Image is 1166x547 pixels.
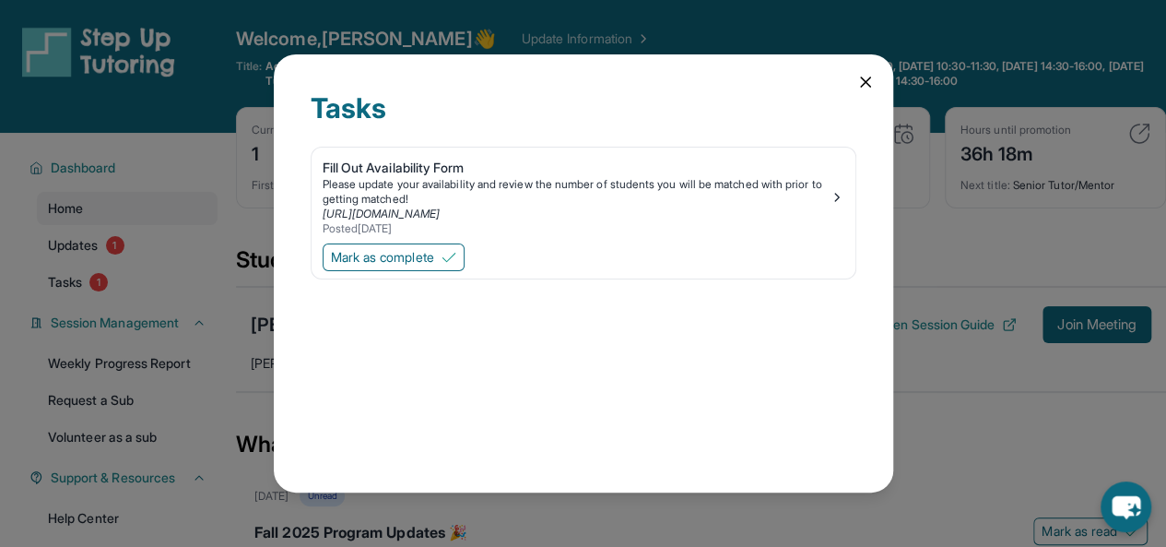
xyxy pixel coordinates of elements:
[323,244,465,271] button: Mark as complete
[442,250,456,265] img: Mark as complete
[323,159,830,177] div: Fill Out Availability Form
[1101,482,1151,532] button: chat-button
[312,148,855,240] a: Fill Out Availability FormPlease update your availability and review the number of students you w...
[323,177,830,207] div: Please update your availability and review the number of students you will be matched with prior ...
[323,221,830,236] div: Posted [DATE]
[331,248,434,267] span: Mark as complete
[323,207,440,220] a: [URL][DOMAIN_NAME]
[311,91,856,147] div: Tasks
